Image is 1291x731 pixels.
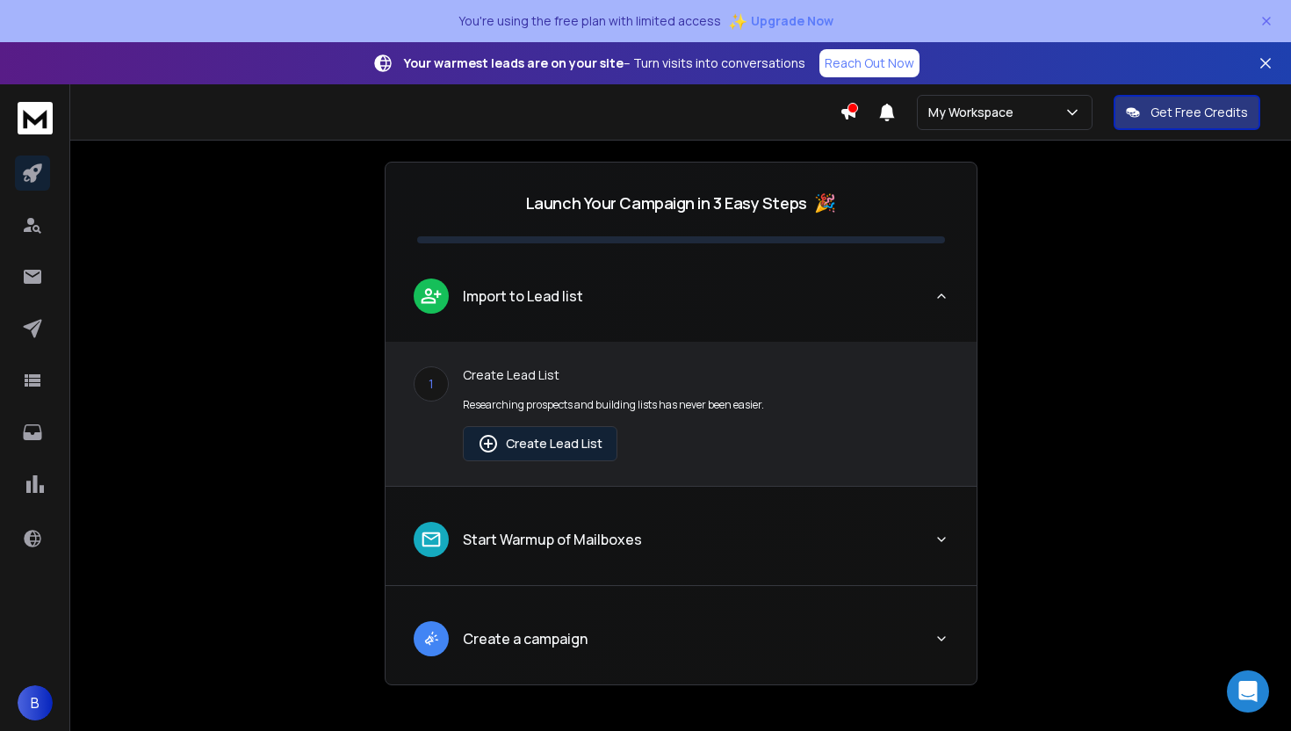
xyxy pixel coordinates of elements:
span: Upgrade Now [751,12,833,30]
button: leadCreate a campaign [386,607,977,684]
p: Create Lead List [463,366,948,384]
strong: Your warmest leads are on your site [404,54,624,71]
button: B [18,685,53,720]
img: lead [420,528,443,551]
div: 1 [414,366,449,402]
p: Researching prospects and building lists has never been easier. [463,398,948,412]
button: Get Free Credits [1114,95,1260,130]
span: ✨ [728,9,747,33]
button: leadImport to Lead list [386,264,977,342]
p: – Turn visits into conversations [404,54,805,72]
p: My Workspace [928,104,1021,121]
div: Open Intercom Messenger [1227,670,1269,713]
p: Start Warmup of Mailboxes [463,529,642,550]
p: You're using the free plan with limited access [458,12,721,30]
button: Create Lead List [463,426,617,461]
p: Get Free Credits [1150,104,1248,121]
p: Reach Out Now [825,54,914,72]
p: Import to Lead list [463,286,583,307]
p: Launch Your Campaign in 3 Easy Steps [526,191,807,215]
span: 🎉 [814,191,836,215]
button: leadStart Warmup of Mailboxes [386,508,977,585]
img: lead [478,433,499,454]
div: leadImport to Lead list [386,342,977,486]
img: lead [420,627,443,649]
button: ✨Upgrade Now [728,4,833,39]
p: Create a campaign [463,628,588,649]
img: lead [420,285,443,307]
img: logo [18,102,53,134]
a: Reach Out Now [819,49,920,77]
